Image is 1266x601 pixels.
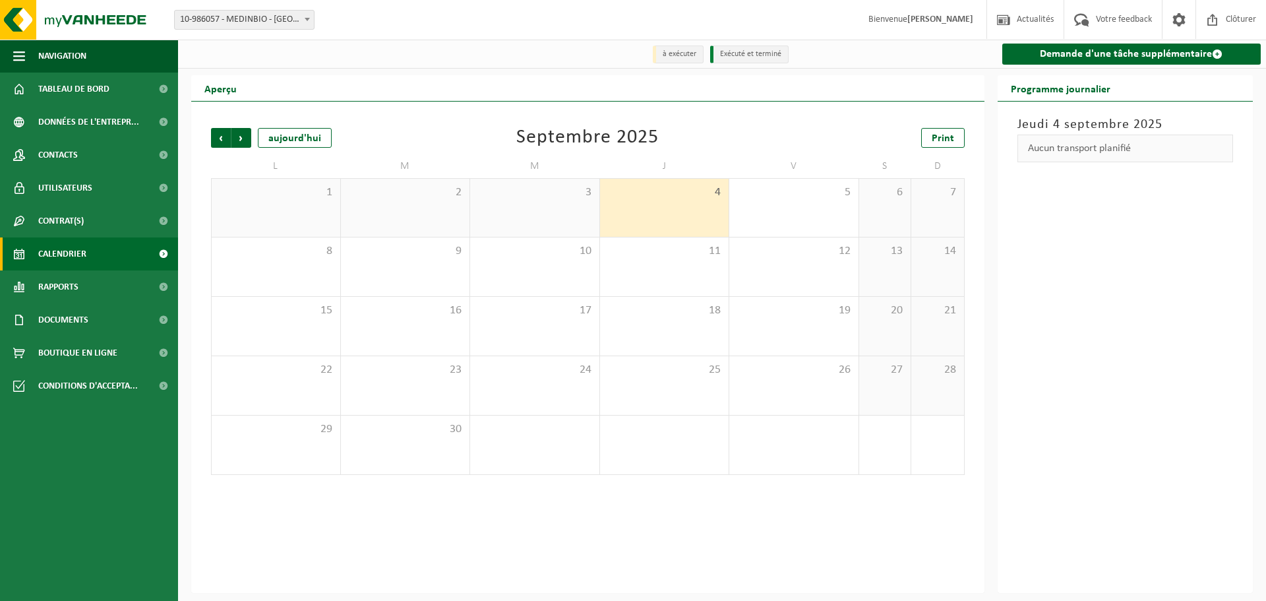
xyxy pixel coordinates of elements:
span: Précédent [211,128,231,148]
td: L [211,154,341,178]
span: Utilisateurs [38,172,92,205]
div: aujourd'hui [258,128,332,148]
div: Septembre 2025 [516,128,659,148]
td: M [341,154,471,178]
span: 24 [477,363,593,377]
span: Rapports [38,270,78,303]
span: Tableau de bord [38,73,109,106]
span: 10 [477,244,593,259]
span: 17 [477,303,593,318]
span: 5 [736,185,852,200]
span: 10-986057 - MEDINBIO - WAVRE [174,10,315,30]
span: Boutique en ligne [38,336,117,369]
span: 6 [866,185,905,200]
span: 29 [218,422,334,437]
span: Print [932,133,954,144]
span: 22 [218,363,334,377]
span: 12 [736,244,852,259]
span: 15 [218,303,334,318]
li: à exécuter [653,46,704,63]
span: 13 [866,244,905,259]
a: Print [921,128,965,148]
li: Exécuté et terminé [710,46,789,63]
span: 20 [866,303,905,318]
span: 9 [347,244,464,259]
span: 8 [218,244,334,259]
span: 28 [918,363,957,377]
span: 16 [347,303,464,318]
span: 1 [218,185,334,200]
span: 11 [607,244,723,259]
span: Navigation [38,40,86,73]
strong: [PERSON_NAME] [907,15,973,24]
span: 3 [477,185,593,200]
td: M [470,154,600,178]
span: Suivant [231,128,251,148]
span: 19 [736,303,852,318]
span: 2 [347,185,464,200]
td: S [859,154,912,178]
span: 18 [607,303,723,318]
span: 30 [347,422,464,437]
span: 26 [736,363,852,377]
span: Données de l'entrepr... [38,106,139,139]
h2: Aperçu [191,75,250,101]
span: 4 [607,185,723,200]
span: Conditions d'accepta... [38,369,138,402]
td: D [911,154,964,178]
h2: Programme journalier [998,75,1124,101]
h3: Jeudi 4 septembre 2025 [1017,115,1234,135]
span: 7 [918,185,957,200]
span: 25 [607,363,723,377]
span: Contrat(s) [38,205,84,237]
span: 23 [347,363,464,377]
span: Documents [38,303,88,336]
span: Contacts [38,139,78,172]
span: Calendrier [38,237,86,270]
span: 14 [918,244,957,259]
span: 21 [918,303,957,318]
div: Aucun transport planifié [1017,135,1234,162]
span: 10-986057 - MEDINBIO - WAVRE [175,11,314,29]
span: 27 [866,363,905,377]
td: V [729,154,859,178]
td: J [600,154,730,178]
a: Demande d'une tâche supplémentaire [1002,44,1261,65]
